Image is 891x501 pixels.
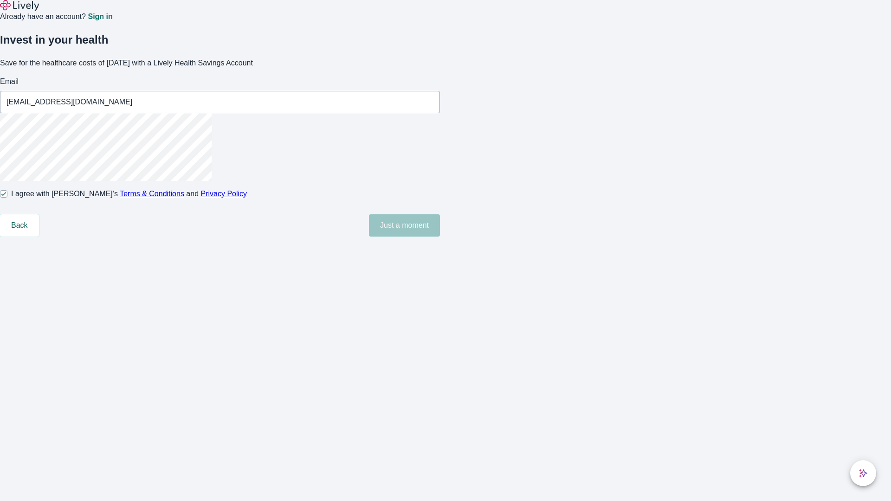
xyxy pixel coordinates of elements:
[859,469,868,478] svg: Lively AI Assistant
[11,188,247,199] span: I agree with [PERSON_NAME]’s and
[120,190,184,198] a: Terms & Conditions
[201,190,247,198] a: Privacy Policy
[88,13,112,20] a: Sign in
[850,460,876,486] button: chat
